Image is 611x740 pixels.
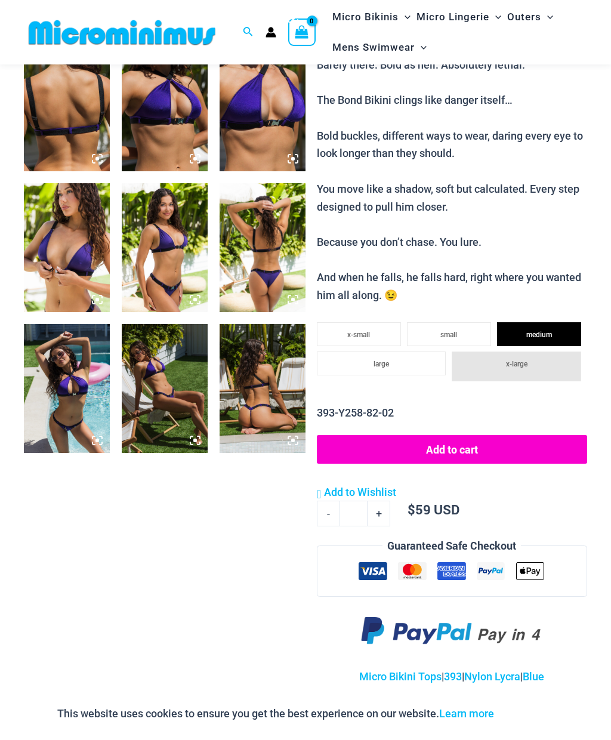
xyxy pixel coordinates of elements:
[407,322,491,346] li: small
[332,2,399,32] span: Micro Bikinis
[317,435,587,464] button: Add to cart
[444,670,462,683] a: 393
[416,2,489,32] span: Micro Lingerie
[452,351,581,381] li: x-large
[440,331,457,339] span: small
[317,351,446,375] li: large
[24,324,110,453] img: Bond Indigo 393 Top 285 Cheeky Bikini
[340,501,368,526] input: Product quantity
[329,2,413,32] a: Micro BikinisMenu ToggleMenu Toggle
[526,331,552,339] span: medium
[382,537,521,555] legend: Guaranteed Safe Checkout
[347,331,370,339] span: x-small
[243,25,254,40] a: Search icon link
[368,501,390,526] a: +
[220,42,305,171] img: Bond Indigo 393 Top
[413,2,504,32] a: Micro LingerieMenu ToggleMenu Toggle
[489,2,501,32] span: Menu Toggle
[324,486,396,498] span: Add to Wishlist
[122,42,208,171] img: Bond Indigo 393 Top
[288,18,316,46] a: View Shopping Cart, empty
[399,2,411,32] span: Menu Toggle
[415,32,427,63] span: Menu Toggle
[57,705,494,723] p: This website uses cookies to ensure you get the best experience on our website.
[504,2,556,32] a: OutersMenu ToggleMenu Toggle
[332,32,415,63] span: Mens Swimwear
[503,699,554,728] button: Accept
[24,183,110,312] img: Bond Indigo 393 Top
[464,670,520,683] a: Nylon Lycra
[359,670,442,683] a: Micro Bikini Tops
[497,322,581,346] li: medium
[541,2,553,32] span: Menu Toggle
[317,501,340,526] a: -
[317,668,587,686] p: | | |
[220,324,305,453] img: Bond Indigo 393 Top 492 Thong Bikini
[317,404,587,422] p: 393-Y258-82-02
[266,27,276,38] a: Account icon link
[122,183,208,312] img: Bond Indigo 393 Top 285 Cheeky Bikini
[24,42,110,171] img: Bond Indigo 393 Top
[24,19,220,46] img: MM SHOP LOGO FLAT
[507,2,541,32] span: Outers
[329,32,430,63] a: Mens SwimwearMenu ToggleMenu Toggle
[317,483,396,501] a: Add to Wishlist
[408,501,459,518] bdi: 59 USD
[506,360,527,368] span: x-large
[220,183,305,312] img: Bond Indigo 393 Top 285 Cheeky Bikini
[122,324,208,453] img: Bond Indigo 393 Top 492 Thong Bikini
[408,501,415,518] span: $
[317,322,401,346] li: x-small
[374,360,389,368] span: large
[523,670,544,683] a: Blue
[439,707,494,720] a: Learn more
